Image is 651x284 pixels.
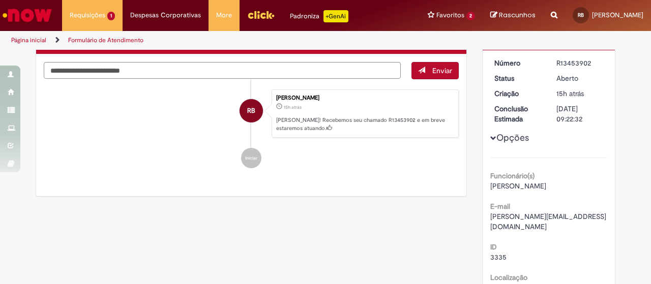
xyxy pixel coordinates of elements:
p: [PERSON_NAME]! Recebemos seu chamado R13453902 e em breve estaremos atuando. [276,116,453,132]
b: ID [490,242,497,251]
div: R13453902 [556,58,604,68]
ul: Histórico de tíquete [44,79,459,179]
li: Rafael Affonso Borsari [44,89,459,138]
dt: Número [487,58,549,68]
p: +GenAi [323,10,348,22]
a: Formulário de Atendimento [68,36,143,44]
b: E-mail [490,202,510,211]
span: 1 [107,12,115,20]
span: 2 [466,12,475,20]
a: Rascunhos [490,11,536,20]
dt: Status [487,73,549,83]
time: 27/08/2025 17:22:29 [284,104,302,110]
time: 27/08/2025 17:22:29 [556,89,584,98]
a: Página inicial [11,36,46,44]
span: Enviar [432,66,452,75]
span: More [216,10,232,20]
span: Favoritos [436,10,464,20]
dt: Criação [487,88,549,99]
span: Despesas Corporativas [130,10,201,20]
dt: Conclusão Estimada [487,104,549,124]
div: Aberto [556,73,604,83]
b: Funcionário(s) [490,171,535,180]
b: Localização [490,273,527,282]
span: 15h atrás [284,104,302,110]
div: [PERSON_NAME] [276,95,453,101]
img: click_logo_yellow_360x200.png [247,7,275,22]
div: 27/08/2025 17:22:29 [556,88,604,99]
span: RB [578,12,584,18]
span: RB [247,99,255,123]
button: Enviar [411,62,459,79]
span: [PERSON_NAME] [490,181,546,191]
span: [PERSON_NAME][EMAIL_ADDRESS][DOMAIN_NAME] [490,212,606,231]
span: Requisições [70,10,105,20]
textarea: Digite sua mensagem aqui... [44,62,401,79]
div: [DATE] 09:22:32 [556,104,604,124]
ul: Trilhas de página [8,31,426,50]
span: 15h atrás [556,89,584,98]
div: Padroniza [290,10,348,22]
div: Rafael Affonso Borsari [240,99,263,122]
span: Rascunhos [499,10,536,20]
span: [PERSON_NAME] [592,11,643,19]
span: 3335 [490,253,507,262]
img: ServiceNow [1,5,53,25]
